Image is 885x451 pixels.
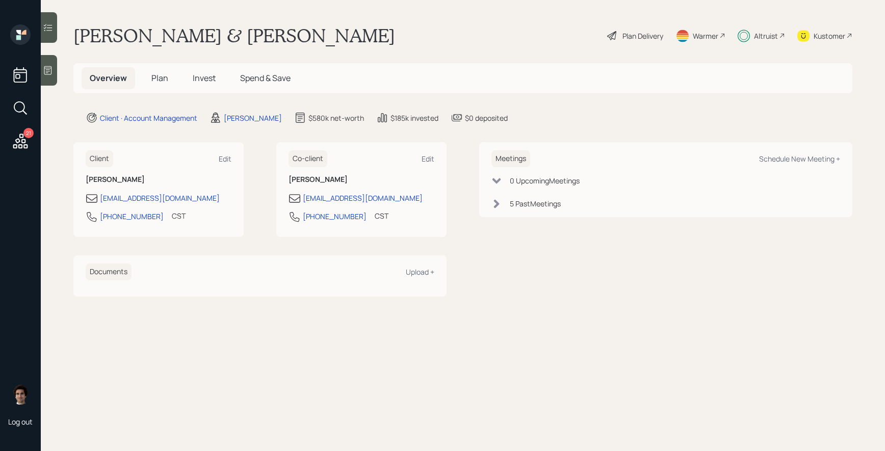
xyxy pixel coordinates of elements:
[100,211,164,222] div: [PHONE_NUMBER]
[90,72,127,84] span: Overview
[622,31,663,41] div: Plan Delivery
[240,72,291,84] span: Spend & Save
[759,154,840,164] div: Schedule New Meeting +
[100,113,197,123] div: Client · Account Management
[172,210,186,221] div: CST
[193,72,216,84] span: Invest
[308,113,364,123] div: $580k net-worth
[375,210,388,221] div: CST
[8,417,33,427] div: Log out
[289,150,327,167] h6: Co-client
[693,31,718,41] div: Warmer
[224,113,282,123] div: [PERSON_NAME]
[303,211,367,222] div: [PHONE_NUMBER]
[510,198,561,209] div: 5 Past Meeting s
[219,154,231,164] div: Edit
[151,72,168,84] span: Plan
[465,113,508,123] div: $0 deposited
[86,175,231,184] h6: [PERSON_NAME]
[510,175,580,186] div: 0 Upcoming Meeting s
[422,154,434,164] div: Edit
[303,193,423,203] div: [EMAIL_ADDRESS][DOMAIN_NAME]
[406,267,434,277] div: Upload +
[814,31,845,41] div: Kustomer
[73,24,395,47] h1: [PERSON_NAME] & [PERSON_NAME]
[10,384,31,405] img: harrison-schaefer-headshot-2.png
[100,193,220,203] div: [EMAIL_ADDRESS][DOMAIN_NAME]
[289,175,434,184] h6: [PERSON_NAME]
[491,150,530,167] h6: Meetings
[391,113,438,123] div: $185k invested
[754,31,778,41] div: Altruist
[86,263,132,280] h6: Documents
[23,128,34,138] div: 21
[86,150,113,167] h6: Client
